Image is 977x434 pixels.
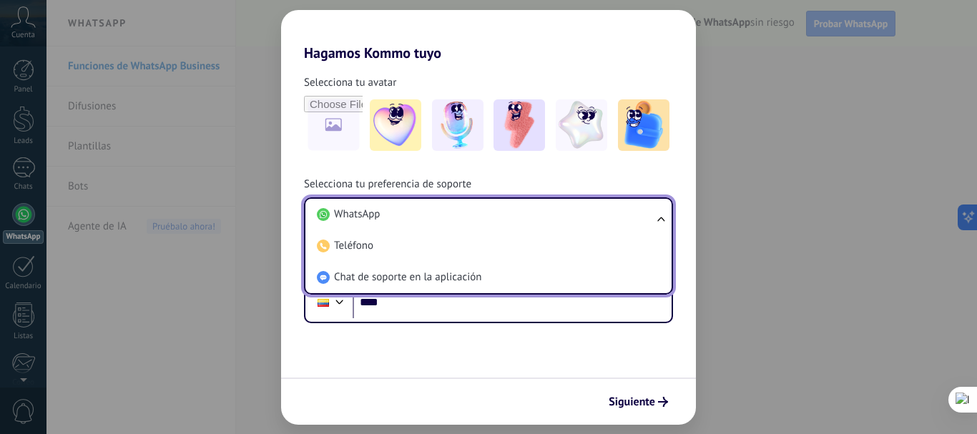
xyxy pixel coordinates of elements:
img: -1.jpeg [370,99,421,151]
button: Siguiente [602,390,674,414]
img: -5.jpeg [618,99,669,151]
span: Chat de soporte en la aplicación [334,270,481,285]
span: Teléfono [334,239,373,253]
span: Selecciona tu avatar [304,76,396,90]
div: Ecuador: + 593 [310,287,337,317]
span: Selecciona tu preferencia de soporte [304,177,471,192]
img: -3.jpeg [494,99,545,151]
h2: Hagamos Kommo tuyo [281,10,696,61]
img: -4.jpeg [556,99,607,151]
span: Siguiente [609,397,655,407]
span: WhatsApp [334,207,380,222]
img: -2.jpeg [432,99,483,151]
